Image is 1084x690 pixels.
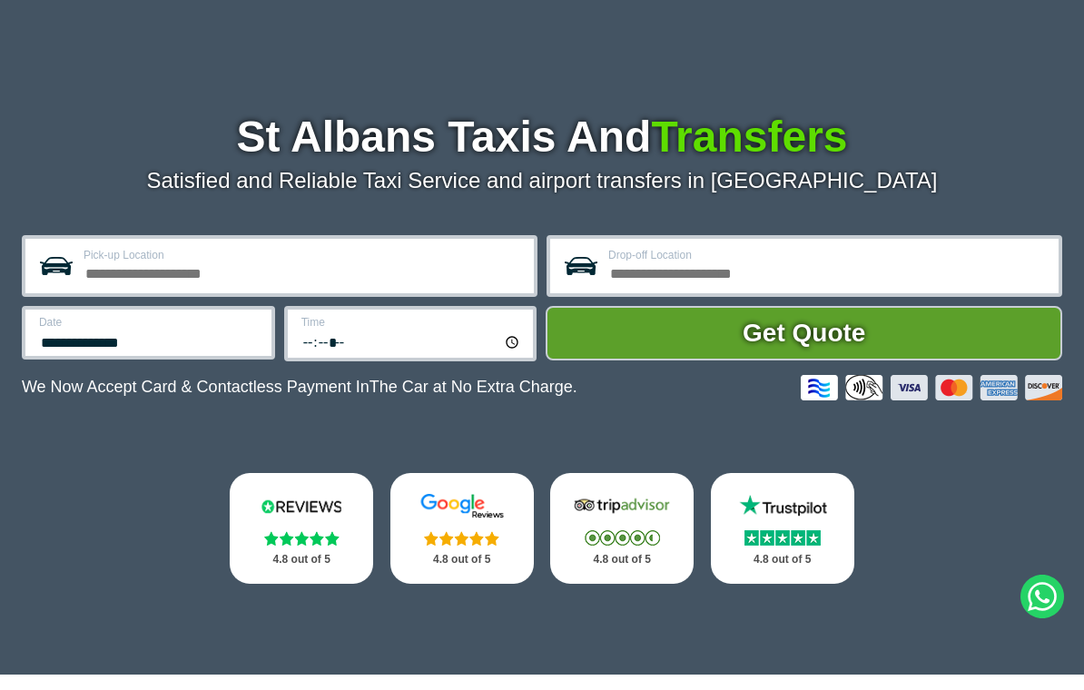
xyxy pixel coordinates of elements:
img: Stars [264,531,340,546]
p: Satisfied and Reliable Taxi Service and airport transfers in [GEOGRAPHIC_DATA] [22,168,1062,193]
a: Google Stars 4.8 out of 5 [390,473,534,584]
button: Get Quote [546,306,1062,360]
img: Trustpilot [731,493,834,519]
label: Drop-off Location [608,250,1048,261]
span: Transfers [651,113,847,161]
p: 4.8 out of 5 [570,548,674,571]
img: Reviews.io [250,493,353,519]
label: Time [301,317,523,328]
a: Trustpilot Stars 4.8 out of 5 [711,473,854,585]
h1: St Albans Taxis And [22,115,1062,159]
img: Stars [744,530,821,546]
img: Google [410,493,514,519]
a: Tripadvisor Stars 4.8 out of 5 [550,473,694,585]
img: Tripadvisor [570,493,674,519]
p: 4.8 out of 5 [410,548,514,571]
span: The Car at No Extra Charge. [370,378,577,396]
label: Pick-up Location [84,250,523,261]
img: Stars [424,531,499,546]
img: Stars [585,530,660,546]
a: Reviews.io Stars 4.8 out of 5 [230,473,373,584]
p: 4.8 out of 5 [731,548,834,571]
p: 4.8 out of 5 [250,548,353,571]
p: We Now Accept Card & Contactless Payment In [22,378,577,397]
label: Date [39,317,261,328]
img: Credit And Debit Cards [801,375,1062,400]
